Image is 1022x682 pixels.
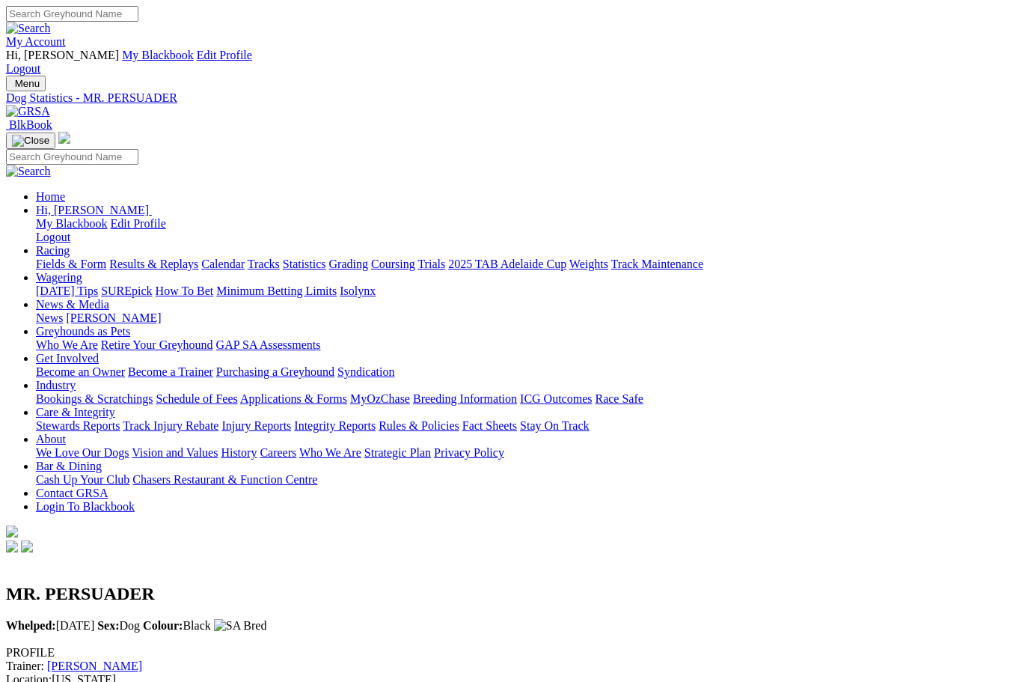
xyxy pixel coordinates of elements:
[569,258,608,270] a: Weights
[66,311,161,324] a: [PERSON_NAME]
[36,379,76,392] a: Industry
[36,217,108,230] a: My Blackbook
[6,105,50,118] img: GRSA
[36,392,1016,406] div: Industry
[6,584,1016,604] h2: MR. PERSUADER
[36,311,63,324] a: News
[97,619,119,632] b: Sex:
[36,419,1016,433] div: Care & Integrity
[36,298,109,311] a: News & Media
[101,284,152,297] a: SUREpick
[221,446,257,459] a: History
[6,35,66,48] a: My Account
[36,244,70,257] a: Racing
[36,338,98,351] a: Who We Are
[6,526,18,538] img: logo-grsa-white.png
[434,446,504,459] a: Privacy Policy
[329,258,368,270] a: Grading
[36,446,129,459] a: We Love Our Dogs
[36,406,115,418] a: Care & Integrity
[143,619,183,632] b: Colour:
[156,284,214,297] a: How To Bet
[36,258,1016,271] div: Racing
[520,392,592,405] a: ICG Outcomes
[36,204,149,216] span: Hi, [PERSON_NAME]
[36,473,129,486] a: Cash Up Your Club
[595,392,643,405] a: Race Safe
[283,258,326,270] a: Statistics
[15,78,40,89] span: Menu
[6,149,138,165] input: Search
[36,365,125,378] a: Become an Owner
[337,365,394,378] a: Syndication
[6,22,51,35] img: Search
[214,619,267,633] img: SA Bred
[6,49,1016,76] div: My Account
[6,6,138,22] input: Search
[413,392,517,405] a: Breeding Information
[379,419,459,432] a: Rules & Policies
[36,325,130,338] a: Greyhounds as Pets
[36,271,82,284] a: Wagering
[216,284,337,297] a: Minimum Betting Limits
[36,487,108,499] a: Contact GRSA
[156,392,237,405] a: Schedule of Fees
[132,473,317,486] a: Chasers Restaurant & Function Centre
[350,392,410,405] a: MyOzChase
[6,660,44,672] span: Trainer:
[101,338,213,351] a: Retire Your Greyhound
[240,392,347,405] a: Applications & Forms
[36,190,65,203] a: Home
[216,365,334,378] a: Purchasing a Greyhound
[36,284,1016,298] div: Wagering
[21,541,33,552] img: twitter.svg
[611,258,703,270] a: Track Maintenance
[36,311,1016,325] div: News & Media
[36,433,66,445] a: About
[122,49,194,61] a: My Blackbook
[36,352,99,365] a: Get Involved
[417,258,445,270] a: Trials
[36,460,102,472] a: Bar & Dining
[6,91,1016,105] a: Dog Statistics - MR. PERSUADER
[36,365,1016,379] div: Get Involved
[197,49,252,61] a: Edit Profile
[6,541,18,552] img: facebook.svg
[6,619,94,632] span: [DATE]
[47,660,142,672] a: [PERSON_NAME]
[36,217,1016,244] div: Hi, [PERSON_NAME]
[36,446,1016,460] div: About
[6,62,40,75] a: Logout
[9,118,52,131] span: BlkBook
[299,446,361,459] a: Who We Are
[123,419,218,432] a: Track Injury Rebate
[371,258,415,270] a: Coursing
[36,231,70,243] a: Logout
[6,619,56,632] b: Whelped:
[340,284,376,297] a: Isolynx
[36,473,1016,487] div: Bar & Dining
[260,446,296,459] a: Careers
[36,338,1016,352] div: Greyhounds as Pets
[462,419,517,432] a: Fact Sheets
[111,217,166,230] a: Edit Profile
[36,419,120,432] a: Stewards Reports
[248,258,280,270] a: Tracks
[58,132,70,144] img: logo-grsa-white.png
[143,619,211,632] span: Black
[6,118,52,131] a: BlkBook
[97,619,140,632] span: Dog
[6,165,51,178] img: Search
[36,392,153,405] a: Bookings & Scratchings
[216,338,321,351] a: GAP SA Assessments
[128,365,213,378] a: Become a Trainer
[6,646,1016,660] div: PROFILE
[132,446,218,459] a: Vision and Values
[6,49,119,61] span: Hi, [PERSON_NAME]
[6,133,55,149] button: Toggle navigation
[36,284,98,297] a: [DATE] Tips
[294,419,376,432] a: Integrity Reports
[221,419,291,432] a: Injury Reports
[6,76,46,91] button: Toggle navigation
